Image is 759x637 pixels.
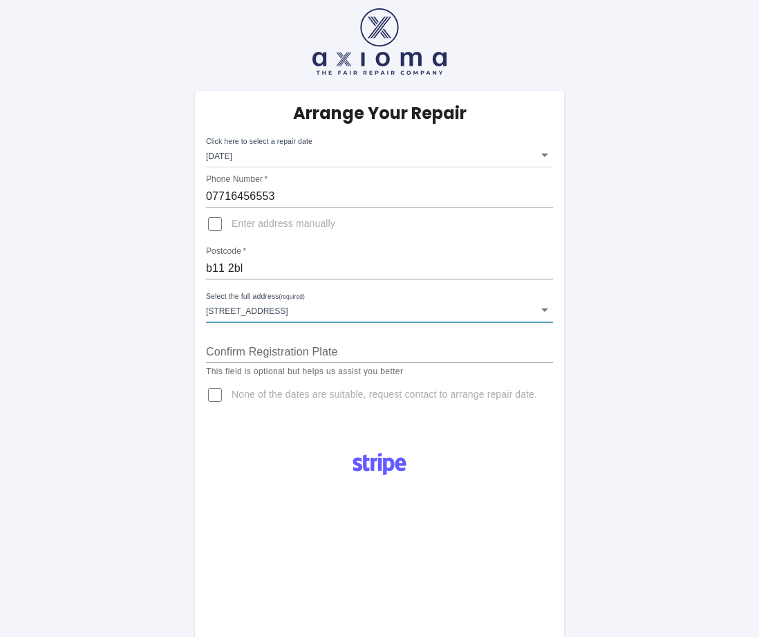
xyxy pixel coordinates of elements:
label: Postcode [206,246,246,257]
h5: Arrange Your Repair [293,102,467,124]
div: [STREET_ADDRESS] [206,297,553,322]
label: Phone Number [206,174,268,185]
div: [DATE] [206,142,553,167]
label: Select the full address [206,291,305,302]
img: Logo [345,447,414,481]
span: None of the dates are suitable, request contact to arrange repair date. [232,388,537,402]
small: (required) [279,294,305,300]
img: axioma [312,8,447,75]
p: This field is optional but helps us assist you better [206,365,553,379]
span: Enter address manually [232,217,335,231]
label: Click here to select a repair date [206,136,312,147]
